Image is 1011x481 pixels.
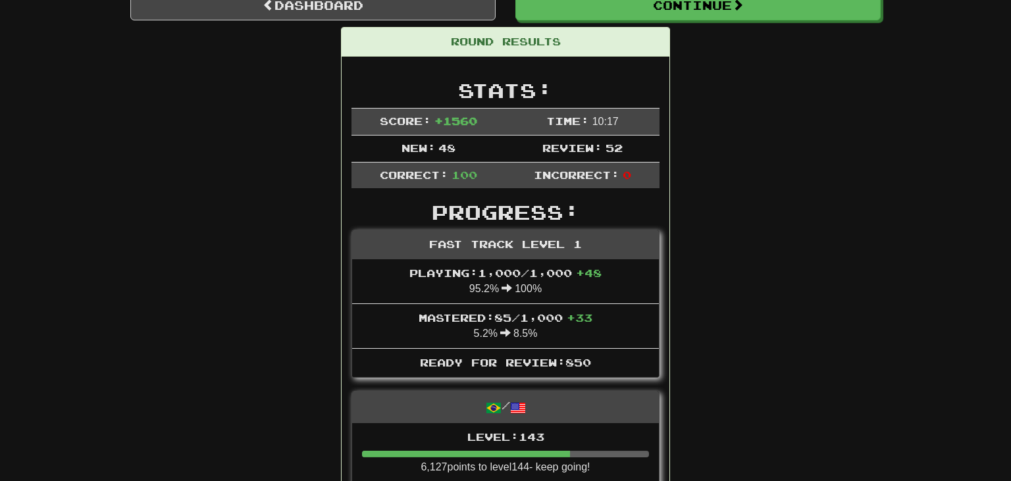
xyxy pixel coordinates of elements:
span: Mastered: 85 / 1,000 [419,311,592,324]
span: Level: 143 [467,430,544,443]
div: / [352,392,659,422]
span: Score: [380,114,431,127]
span: Ready for Review: 850 [420,356,591,368]
span: Incorrect: [534,168,619,181]
h2: Stats: [351,80,660,101]
span: 0 [623,168,631,181]
div: Round Results [342,28,669,57]
span: 10 : 17 [592,116,619,127]
div: Fast Track Level 1 [352,230,659,259]
span: + 1560 [434,114,477,127]
h2: Progress: [351,201,660,223]
li: 95.2% 100% [352,259,659,304]
span: Playing: 1,000 / 1,000 [409,266,602,279]
span: New: [402,141,436,154]
span: Review: [542,141,602,154]
span: 52 [606,141,623,154]
span: 100 [452,168,477,181]
span: + 48 [576,266,602,279]
span: 48 [438,141,455,154]
span: Time: [546,114,589,127]
span: Correct: [380,168,448,181]
span: + 33 [567,311,592,324]
li: 5.2% 8.5% [352,303,659,349]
